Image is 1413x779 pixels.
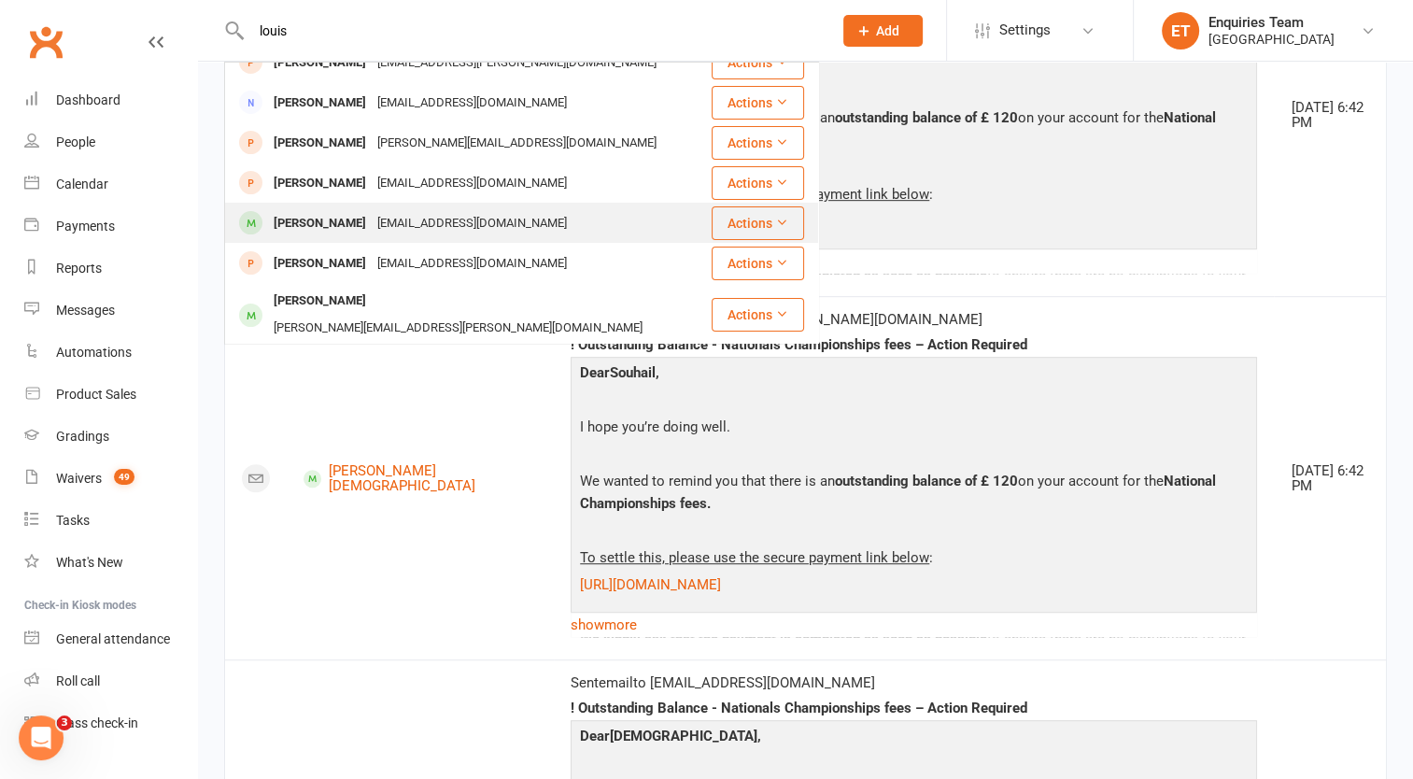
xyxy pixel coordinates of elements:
[56,219,115,234] div: Payments
[56,261,102,276] div: Reports
[571,337,1257,353] div: ! Outstanding Balance - Nationals Championships fees – Action Required
[22,19,69,65] a: Clubworx
[372,50,662,77] div: [EMAIL_ADDRESS][PERSON_NAME][DOMAIN_NAME]
[56,673,100,688] div: Roll call
[580,418,730,435] span: I hope you’re doing well.
[571,248,1257,275] a: show more
[580,364,610,381] span: Dear
[712,86,804,120] button: Actions
[712,298,804,332] button: Actions
[571,674,875,691] span: Sent email to [EMAIL_ADDRESS][DOMAIN_NAME]
[24,542,197,584] a: What's New
[24,290,197,332] a: Messages
[712,166,804,200] button: Actions
[24,163,197,205] a: Calendar
[56,513,90,528] div: Tasks
[56,177,108,191] div: Calendar
[712,126,804,160] button: Actions
[372,210,572,237] div: [EMAIL_ADDRESS][DOMAIN_NAME]
[56,471,102,486] div: Waivers
[712,247,804,280] button: Actions
[24,332,197,374] a: Automations
[580,728,610,744] span: Dear
[304,463,537,494] a: [PERSON_NAME][DEMOGRAPHIC_DATA]
[575,106,1252,156] p: We wanted to remind you that there is an on your account for the
[56,429,109,444] div: Gradings
[268,90,372,117] div: [PERSON_NAME]
[24,660,197,702] a: Roll call
[1162,12,1199,50] div: ET
[268,130,372,157] div: [PERSON_NAME]
[268,170,372,197] div: [PERSON_NAME]
[712,46,804,79] button: Actions
[56,387,136,402] div: Product Sales
[1291,100,1369,131] div: [DATE] 6:42 PM
[575,470,1252,519] p: We wanted to remind you that there is an on your account for the
[246,18,819,44] input: Search...
[268,315,648,342] div: [PERSON_NAME][EMAIL_ADDRESS][PERSON_NAME][DOMAIN_NAME]
[56,631,170,646] div: General attendance
[268,288,372,315] div: [PERSON_NAME]
[24,205,197,248] a: Payments
[571,612,1257,638] a: show more
[24,416,197,458] a: Gradings
[372,170,572,197] div: [EMAIL_ADDRESS][DOMAIN_NAME]
[372,250,572,277] div: [EMAIL_ADDRESS][DOMAIN_NAME]
[580,728,761,744] b: [DEMOGRAPHIC_DATA],
[56,345,132,360] div: Automations
[843,15,923,47] button: Add
[19,715,64,760] iframe: Intercom live chat
[24,121,197,163] a: People
[835,109,1018,126] b: outstanding balance of £ 120
[835,473,1018,489] b: outstanding balance of £ 120
[24,248,197,290] a: Reports
[268,250,372,277] div: [PERSON_NAME]
[268,50,372,77] div: [PERSON_NAME]
[712,206,804,240] button: Actions
[580,364,659,381] b: Souhail,
[372,90,572,117] div: [EMAIL_ADDRESS][DOMAIN_NAME]
[372,130,662,157] div: [PERSON_NAME][EMAIL_ADDRESS][DOMAIN_NAME]
[24,618,197,660] a: General attendance kiosk mode
[1208,31,1335,48] div: [GEOGRAPHIC_DATA]
[268,210,372,237] div: [PERSON_NAME]
[999,9,1051,51] span: Settings
[580,549,929,566] u: To settle this, please use the secure payment link below
[1208,14,1335,31] div: Enquiries Team
[24,702,197,744] a: Class kiosk mode
[24,374,197,416] a: Product Sales
[24,79,197,121] a: Dashboard
[56,555,123,570] div: What's New
[575,546,1252,574] p: :
[575,183,1252,210] p: :
[24,500,197,542] a: Tasks
[57,715,72,730] span: 3
[571,701,1257,716] div: ! Outstanding Balance - Nationals Championships fees – Action Required
[56,715,138,730] div: Class check-in
[56,303,115,318] div: Messages
[56,92,120,107] div: Dashboard
[580,576,721,593] a: [URL][DOMAIN_NAME]
[56,135,95,149] div: People
[1291,463,1369,494] div: [DATE] 6:42 PM
[114,469,134,485] span: 49
[24,458,197,500] a: Waivers 49
[876,23,899,38] span: Add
